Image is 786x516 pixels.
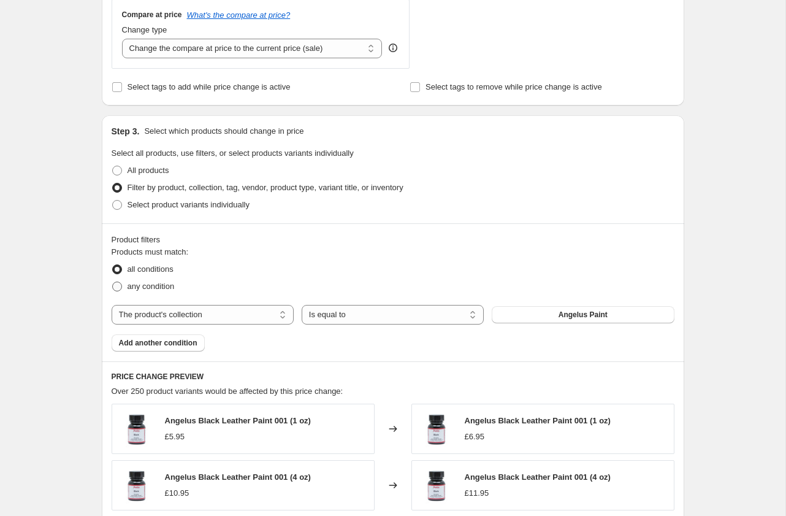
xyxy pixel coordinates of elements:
span: £11.95 [465,488,489,498]
span: £6.95 [465,432,485,441]
span: Change type [122,25,167,34]
span: any condition [128,282,175,291]
span: All products [128,166,169,175]
div: Product filters [112,234,674,246]
p: Select which products should change in price [144,125,303,137]
img: ANG720001_2c288d13-5443-43e0-8f76-6a46549a27be_80x.jpg [418,467,455,504]
span: Select all products, use filters, or select products variants individually [112,148,354,158]
span: Select tags to remove while price change is active [425,82,602,91]
span: Angelus Black Leather Paint 001 (4 oz) [165,472,311,482]
h2: Step 3. [112,125,140,137]
span: Angelus Black Leather Paint 001 (1 oz) [465,416,611,425]
span: Products must match: [112,247,189,256]
img: ANG720001_2c288d13-5443-43e0-8f76-6a46549a27be_80x.jpg [418,410,455,447]
div: help [387,42,399,54]
button: What's the compare at price? [187,10,291,20]
span: Angelus Paint [559,310,608,320]
span: Select tags to add while price change is active [128,82,291,91]
span: Over 250 product variants would be affected by this price change: [112,387,343,396]
h6: PRICE CHANGE PREVIEW [112,372,674,382]
span: Add another condition [119,338,197,348]
button: Angelus Paint [492,306,674,323]
button: Add another condition [112,334,205,352]
span: £10.95 [165,488,189,498]
span: Select product variants individually [128,200,250,209]
h3: Compare at price [122,10,182,20]
img: ANG720001_2c288d13-5443-43e0-8f76-6a46549a27be_80x.jpg [118,410,155,447]
span: all conditions [128,264,174,274]
span: Filter by product, collection, tag, vendor, product type, variant title, or inventory [128,183,403,192]
span: Angelus Black Leather Paint 001 (1 oz) [165,416,311,425]
span: £5.95 [165,432,185,441]
img: ANG720001_2c288d13-5443-43e0-8f76-6a46549a27be_80x.jpg [118,467,155,504]
span: Angelus Black Leather Paint 001 (4 oz) [465,472,611,482]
